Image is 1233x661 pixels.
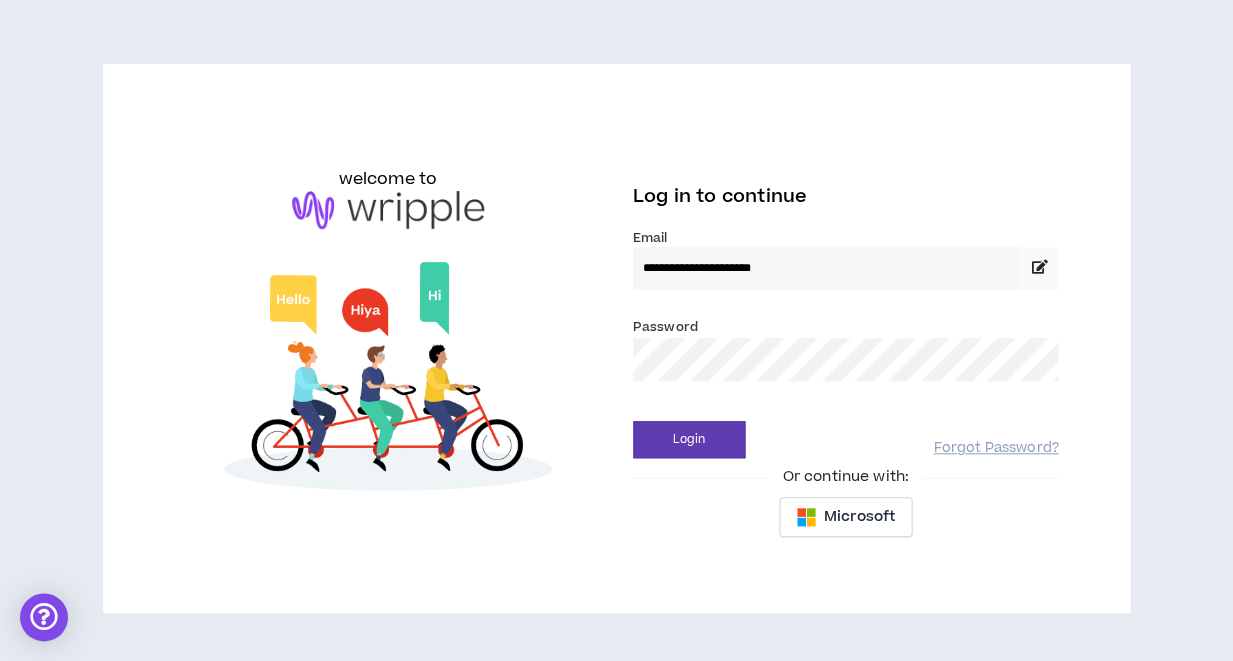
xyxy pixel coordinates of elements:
button: Login [633,421,745,458]
img: Welcome to Wripple [175,249,601,510]
button: Microsoft [779,497,912,537]
img: logo-brand.png [292,191,484,229]
label: Password [633,318,698,336]
a: Forgot Password? [933,439,1058,458]
span: Log in to continue [633,184,807,209]
h6: welcome to [338,167,437,191]
span: Microsoft [824,506,895,528]
span: Or continue with: [768,466,922,488]
div: Open Intercom Messenger [20,593,68,641]
label: Email [633,229,1059,247]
